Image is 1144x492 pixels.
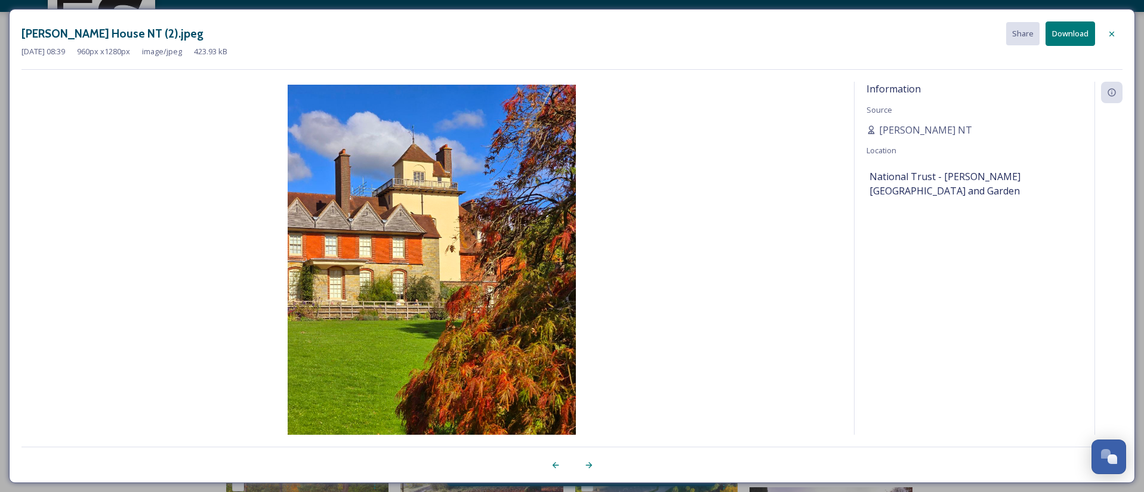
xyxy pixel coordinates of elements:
span: [DATE] 08:39 [21,46,65,57]
span: 960 px x 1280 px [77,46,130,57]
button: Open Chat [1091,440,1126,474]
span: 423.93 kB [194,46,227,57]
span: [PERSON_NAME] NT [879,123,972,137]
h3: [PERSON_NAME] House NT (2).jpeg [21,25,203,42]
span: Source [867,104,892,115]
span: Location [867,145,896,156]
span: image/jpeg [142,46,182,57]
span: Information [867,82,921,95]
span: National Trust - [PERSON_NAME][GEOGRAPHIC_DATA] and Garden [869,169,1080,198]
img: Standen%20House%20NT%20(2).jpeg [21,85,842,469]
button: Share [1006,22,1040,45]
button: Download [1046,21,1095,46]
